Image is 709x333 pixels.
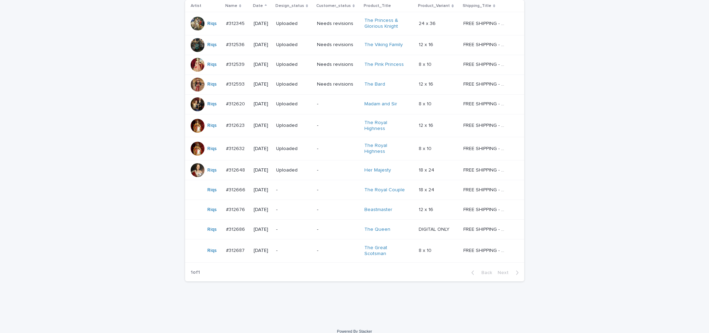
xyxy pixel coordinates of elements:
[419,225,451,233] p: DIGITAL ONLY
[226,186,247,193] p: #312666
[364,42,403,48] a: The Viking Family
[276,101,311,107] p: Uploaded
[207,207,217,213] a: Riqs
[463,225,508,233] p: FREE SHIPPING - preview in 1-2 business days, after your approval delivery will take 5-10 b.d.
[419,246,433,254] p: 8 x 10
[463,246,508,254] p: FREE SHIPPING - preview in 1-2 business days, after your approval delivery will take 5-10 b.d.
[207,81,217,87] a: Riqs
[276,62,311,68] p: Uploaded
[316,2,351,10] p: Customer_status
[254,101,271,107] p: [DATE]
[317,21,359,27] p: Needs revisions
[276,146,311,152] p: Uploaded
[364,120,408,132] a: The Royal Highness
[418,2,450,10] p: Product_Variant
[207,101,217,107] a: Riqs
[419,41,435,48] p: 12 x 16
[364,227,390,233] a: The Queen
[463,121,508,129] p: FREE SHIPPING - preview in 1-2 business days, after your approval delivery will take 5-10 b.d.
[317,248,359,254] p: -
[185,114,524,137] tr: Riqs #312623#312623 [DATE]Uploaded-The Royal Highness 12 x 1612 x 16 FREE SHIPPING - preview in 1...
[463,144,508,152] p: FREE SHIPPING - preview in 1-2 business days, after your approval delivery will take 5-10 b.d.
[419,186,436,193] p: 18 x 24
[185,160,524,180] tr: Riqs #312648#312648 [DATE]Uploaded-Her Majesty 18 x 2418 x 24 FREE SHIPPING - preview in 1-2 busi...
[498,270,513,275] span: Next
[317,62,359,68] p: Needs revisions
[254,81,271,87] p: [DATE]
[185,200,524,219] tr: Riqs #312676#312676 [DATE]--Beastmaster 12 x 1612 x 16 FREE SHIPPING - preview in 1-2 business da...
[477,270,492,275] span: Back
[419,166,436,173] p: 18 x 24
[276,227,311,233] p: -
[207,227,217,233] a: Riqs
[185,35,524,55] tr: Riqs #312536#312536 [DATE]UploadedNeeds revisionsThe Viking Family 12 x 1612 x 16 FREE SHIPPING -...
[276,187,311,193] p: -
[226,166,246,173] p: #312648
[226,80,246,87] p: #312593
[276,167,311,173] p: Uploaded
[364,18,408,29] a: The Princess & Glorious Knight
[207,123,217,129] a: Riqs
[226,144,246,152] p: #312632
[207,62,217,68] a: Riqs
[419,19,437,27] p: 24 x 36
[317,42,359,48] p: Needs revisions
[226,60,246,68] p: #312539
[254,146,271,152] p: [DATE]
[463,60,508,68] p: FREE SHIPPING - preview in 1-2 business days, after your approval delivery will take 5-10 b.d.
[419,121,435,129] p: 12 x 16
[419,205,435,213] p: 12 x 16
[185,264,206,281] p: 1 of 1
[276,248,311,254] p: -
[185,94,524,114] tr: Riqs #312620#312620 [DATE]Uploaded-Madam and Sir 8 x 108 x 10 FREE SHIPPING - preview in 1-2 busi...
[317,227,359,233] p: -
[463,2,491,10] p: Shipping_Title
[419,60,433,68] p: 8 x 10
[254,207,271,213] p: [DATE]
[364,167,391,173] a: Her Majesty
[466,270,495,276] button: Back
[226,100,246,107] p: #312620
[207,248,217,254] a: Riqs
[276,81,311,87] p: Uploaded
[463,80,508,87] p: FREE SHIPPING - preview in 1-2 business days, after your approval delivery will take 5-10 b.d.
[185,219,524,239] tr: Riqs #312686#312686 [DATE]--The Queen DIGITAL ONLYDIGITAL ONLY FREE SHIPPING - preview in 1-2 bus...
[276,42,311,48] p: Uploaded
[463,166,508,173] p: FREE SHIPPING - preview in 1-2 business days, after your approval delivery will take 5-10 b.d.
[463,186,508,193] p: FREE SHIPPING - preview in 1-2 business days, after your approval delivery will take 5-10 b.d.
[419,80,435,87] p: 12 x 16
[317,207,359,213] p: -
[364,101,397,107] a: Madam and Sir
[463,19,508,27] p: FREE SHIPPING - preview in 1-2 business days, after your approval delivery will take 5-10 b.d.
[364,2,391,10] p: Product_Title
[364,187,405,193] a: The Royal Couple
[253,2,263,10] p: Date
[185,12,524,35] tr: Riqs #312345#312345 [DATE]UploadedNeeds revisionsThe Princess & Glorious Knight 24 x 3624 x 36 FR...
[364,81,385,87] a: The Bard
[254,187,271,193] p: [DATE]
[226,246,246,254] p: #312687
[254,167,271,173] p: [DATE]
[276,123,311,129] p: Uploaded
[364,143,408,155] a: The Royal Highness
[317,123,359,129] p: -
[463,41,508,48] p: FREE SHIPPING - preview in 1-2 business days, after your approval delivery will take 5-10 b.d.
[226,121,246,129] p: #312623
[275,2,304,10] p: Design_status
[185,55,524,75] tr: Riqs #312539#312539 [DATE]UploadedNeeds revisionsThe Pink Princess 8 x 108 x 10 FREE SHIPPING - p...
[317,187,359,193] p: -
[364,245,408,257] a: The Great Scotsman
[191,2,201,10] p: Artist
[254,21,271,27] p: [DATE]
[185,137,524,160] tr: Riqs #312632#312632 [DATE]Uploaded-The Royal Highness 8 x 108 x 10 FREE SHIPPING - preview in 1-2...
[317,101,359,107] p: -
[254,123,271,129] p: [DATE]
[364,62,404,68] a: The Pink Princess
[207,42,217,48] a: Riqs
[226,205,246,213] p: #312676
[254,42,271,48] p: [DATE]
[185,239,524,262] tr: Riqs #312687#312687 [DATE]--The Great Scotsman 8 x 108 x 10 FREE SHIPPING - preview in 1-2 busine...
[317,81,359,87] p: Needs revisions
[419,100,433,107] p: 8 x 10
[276,207,311,213] p: -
